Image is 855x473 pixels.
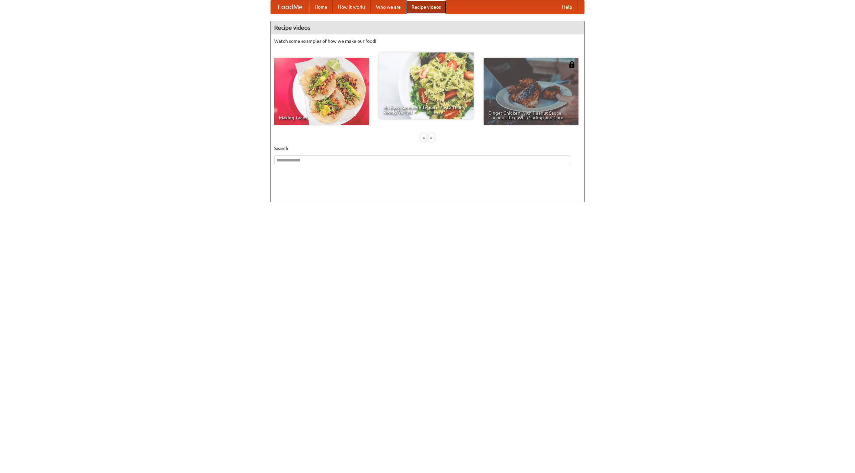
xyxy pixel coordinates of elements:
a: Home [309,0,333,14]
a: FoodMe [271,0,309,14]
a: How it works [333,0,371,14]
span: An Easy, Summery Tomato Pasta That's Ready for Fall [383,105,469,115]
div: » [429,133,435,142]
h5: Search [274,145,581,152]
a: Making Tacos [274,58,369,125]
a: Help [557,0,577,14]
a: An Easy, Summery Tomato Pasta That's Ready for Fall [379,52,474,119]
h4: Recipe videos [271,21,584,34]
a: Who we are [371,0,406,14]
div: « [420,133,426,142]
p: Watch some examples of how we make our food! [274,38,581,44]
img: 483408.png [568,61,575,68]
a: Recipe videos [406,0,446,14]
span: Making Tacos [279,115,364,120]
